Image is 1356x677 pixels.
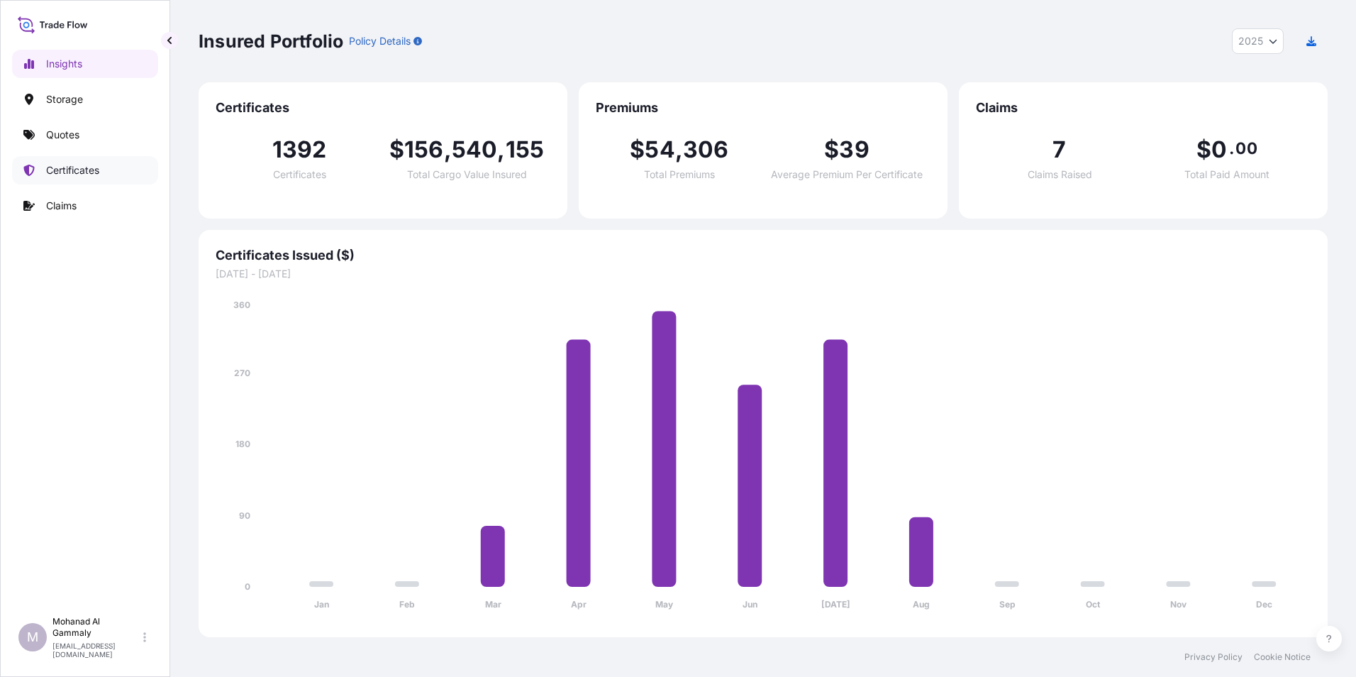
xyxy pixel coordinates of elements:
tspan: Nov [1170,599,1187,610]
a: Insights [12,50,158,78]
p: Mohanad Al Gammaly [52,616,140,639]
span: 39 [839,138,869,161]
a: Privacy Policy [1184,651,1243,663]
tspan: 0 [245,581,250,592]
p: Storage [46,92,83,106]
span: 0 [1211,138,1227,161]
span: $ [1196,138,1211,161]
tspan: Sep [999,599,1016,610]
tspan: Apr [571,599,587,610]
tspan: Mar [485,599,501,610]
a: Claims [12,192,158,220]
span: 1392 [272,138,327,161]
a: Certificates [12,156,158,185]
p: [EMAIL_ADDRESS][DOMAIN_NAME] [52,642,140,659]
span: 54 [645,138,674,161]
a: Quotes [12,121,158,149]
tspan: Jan [314,599,329,610]
tspan: Feb [399,599,415,610]
tspan: Jun [743,599,757,610]
span: 2025 [1238,34,1263,48]
tspan: 360 [233,299,250,310]
span: Claims Raised [1028,170,1092,180]
span: 7 [1052,138,1066,161]
span: Average Premium Per Certificate [771,170,923,180]
span: , [675,138,683,161]
span: [DATE] - [DATE] [216,267,1311,281]
p: Insured Portfolio [199,30,343,53]
span: . [1229,143,1234,154]
span: Premiums [596,99,930,116]
span: $ [630,138,645,161]
button: Year Selector [1232,28,1284,54]
span: $ [824,138,839,161]
tspan: Oct [1086,599,1101,610]
p: Quotes [46,128,79,142]
p: Insights [46,57,82,71]
span: 155 [506,138,545,161]
tspan: [DATE] [821,599,850,610]
span: , [497,138,505,161]
tspan: 180 [235,439,250,449]
tspan: 270 [234,368,250,378]
span: 00 [1235,143,1257,154]
p: Policy Details [349,34,411,48]
tspan: Aug [913,599,930,610]
span: $ [389,138,404,161]
span: , [444,138,452,161]
span: Claims [976,99,1311,116]
tspan: May [655,599,674,610]
span: Total Paid Amount [1184,170,1269,180]
span: Certificates [216,99,550,116]
span: Total Premiums [644,170,715,180]
span: 156 [404,138,444,161]
tspan: Dec [1256,599,1272,610]
p: Certificates [46,163,99,177]
span: Total Cargo Value Insured [407,170,527,180]
a: Storage [12,85,158,114]
span: 540 [452,138,498,161]
span: M [27,630,38,644]
span: 306 [683,138,729,161]
tspan: 90 [239,510,250,521]
p: Claims [46,199,77,213]
span: Certificates [273,170,326,180]
a: Cookie Notice [1254,651,1311,663]
span: Certificates Issued ($) [216,247,1311,264]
